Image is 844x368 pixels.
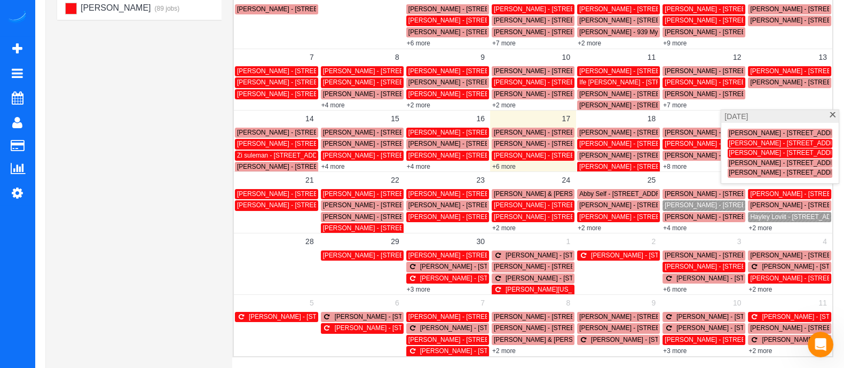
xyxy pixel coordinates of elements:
a: 16 [471,111,490,127]
a: 24 [556,172,575,188]
span: [PERSON_NAME] - [STREET_ADDRESS][PERSON_NAME] [237,163,410,170]
span: [PERSON_NAME] - [STREET_ADDRESS][PERSON_NAME][PERSON_NAME] [579,17,804,24]
a: 2 [646,233,661,249]
span: [PERSON_NAME] - [STREET_ADDRESS][PERSON_NAME] [665,336,838,343]
span: [PERSON_NAME] - [STREET_ADDRESS] [494,67,614,75]
span: [PERSON_NAME] - [STREET_ADDRESS] [420,275,541,282]
a: +2 more [748,286,772,293]
span: [PERSON_NAME] - [STREET_ADDRESS][PERSON_NAME] [408,201,581,209]
span: Abby Self - [STREET_ADDRESS] [579,190,675,198]
a: +2 more [748,347,772,355]
span: [PERSON_NAME] - [STREET_ADDRESS] [579,67,700,75]
span: [PERSON_NAME] - [STREET_ADDRESS][PERSON_NAME] [335,324,508,332]
span: [PERSON_NAME] - [STREET_ADDRESS] [665,152,785,159]
span: [PERSON_NAME] - [STREET_ADDRESS][PERSON_NAME] [665,5,838,13]
a: +2 more [578,40,601,47]
span: [PERSON_NAME] - [STREET_ADDRESS][PERSON_NAME] [237,129,410,136]
span: [PERSON_NAME] - [STREET_ADDRESS] [408,90,529,98]
span: [PERSON_NAME] - [STREET_ADDRESS][PERSON_NAME] [323,201,496,209]
a: 7 [304,49,319,65]
a: +6 more [407,40,430,47]
span: [PERSON_NAME] - [STREET_ADDRESS] Se, Marietta, GA 30067 [494,90,682,98]
span: [PERSON_NAME] - [STREET_ADDRESS] [237,190,358,198]
a: +4 more [407,163,430,170]
a: 10 [556,49,575,65]
iframe: Intercom live chat [808,332,833,357]
span: [PERSON_NAME] - [STREET_ADDRESS][PERSON_NAME] [665,252,838,259]
span: [PERSON_NAME] - [STREET_ADDRESS][PERSON_NAME] [665,79,838,86]
a: +8 more [663,163,687,170]
a: 22 [385,172,405,188]
span: [PERSON_NAME] - [STREET_ADDRESS] [579,201,700,209]
span: [PERSON_NAME] - [STREET_ADDRESS][PERSON_NAME] [494,5,667,13]
span: [PERSON_NAME] - [STREET_ADDRESS][PERSON_NAME][PERSON_NAME] [323,79,548,86]
span: [PERSON_NAME] - [STREET_ADDRESS] [665,67,785,75]
span: [PERSON_NAME] & [PERSON_NAME] - [STREET_ADDRESS] [494,336,674,343]
a: 9 [475,49,490,65]
span: [PERSON_NAME] - [STREET_ADDRESS] [494,201,614,209]
span: [PERSON_NAME] - [STREET_ADDRESS] [408,67,529,75]
small: (89 jobs) [153,5,179,12]
span: [PERSON_NAME] - [STREET_ADDRESS], [GEOGRAPHIC_DATA], [GEOGRAPHIC_DATA] 30078 [323,67,602,75]
span: [PERSON_NAME] - [STREET_ADDRESS] [408,140,529,147]
span: [PERSON_NAME] - [STREET_ADDRESS] [676,324,797,332]
a: 28 [300,233,319,249]
span: [PERSON_NAME] - [STREET_ADDRESS] [335,313,455,320]
span: [PERSON_NAME] - [STREET_ADDRESS] [665,129,785,136]
a: +3 more [407,286,430,293]
img: Automaid Logo [6,11,28,26]
span: [PERSON_NAME] - [STREET_ADDRESS] [408,129,529,136]
span: Zi suleman - [STREET_ADDRESS][PERSON_NAME][PERSON_NAME] [237,152,441,159]
a: 1 [561,233,575,249]
a: 8 [390,49,405,65]
a: 8 [561,295,575,311]
span: [PERSON_NAME] - [STREET_ADDRESS][PERSON_NAME] [506,275,679,282]
span: [PERSON_NAME] - [STREET_ADDRESS][PERSON_NAME] [408,28,581,36]
span: [PERSON_NAME] - [STREET_ADDRESS][PERSON_NAME] [420,263,593,270]
span: [PERSON_NAME] - [STREET_ADDRESS][PERSON_NAME] [323,129,496,136]
span: [PERSON_NAME] - [STREET_ADDRESS][PERSON_NAME] [579,101,752,109]
span: [PERSON_NAME] [79,3,151,12]
a: 9 [646,295,661,311]
span: [PERSON_NAME] - [STREET_ADDRESS][PERSON_NAME] [579,324,752,332]
span: [PERSON_NAME] - [STREET_ADDRESS] [420,347,541,355]
span: [PERSON_NAME] - [STREET_ADDRESS][PERSON_NAME] [665,140,838,147]
a: +6 more [492,163,516,170]
a: +2 more [578,224,601,232]
span: [PERSON_NAME] - [STREET_ADDRESS] [494,28,614,36]
a: +6 more [663,286,687,293]
span: [PERSON_NAME] - [STREET_ADDRESS][PERSON_NAME] [323,152,496,159]
a: +4 more [663,224,687,232]
span: [PERSON_NAME] - [STREET_ADDRESS] [665,190,785,198]
span: [PERSON_NAME] - [STREET_ADDRESS] [665,263,785,270]
span: [DATE] [724,111,748,122]
a: +2 more [407,101,430,109]
a: 11 [642,49,661,65]
span: [PERSON_NAME] - [STREET_ADDRESS][PERSON_NAME][PERSON_NAME] [323,190,548,198]
span: [PERSON_NAME] - [STREET_ADDRESS][PERSON_NAME] [408,190,581,198]
span: [PERSON_NAME] - [STREET_ADDRESS][PERSON_NAME] [408,79,581,86]
span: [PERSON_NAME] - [STREET_ADDRESS] [579,140,700,147]
span: [PERSON_NAME] - [STREET_ADDRESS] [579,163,700,170]
span: [PERSON_NAME] - [STREET_ADDRESS] [665,17,785,24]
a: 7 [475,295,490,311]
span: [PERSON_NAME] - [STREET_ADDRESS] [323,140,444,147]
span: [PERSON_NAME] - [STREET_ADDRESS][PERSON_NAME] [420,324,593,332]
span: [PERSON_NAME] - [STREET_ADDRESS] [237,67,358,75]
span: [PERSON_NAME] - [STREET_ADDRESS] [676,275,797,282]
span: [PERSON_NAME] - [STREET_ADDRESS] [579,5,700,13]
span: [PERSON_NAME] - [STREET_ADDRESS] [591,336,712,343]
a: 29 [385,233,405,249]
a: +4 more [321,163,345,170]
a: 18 [642,111,661,127]
span: [PERSON_NAME] - [STREET_ADDRESS] [494,140,614,147]
a: +3 more [663,347,687,355]
span: [PERSON_NAME] - [STREET_ADDRESS] [665,90,785,98]
span: [PERSON_NAME][US_STATE] - [STREET_ADDRESS] [506,286,661,293]
span: [PERSON_NAME] - [STREET_ADDRESS] [494,17,614,24]
a: 10 [728,295,747,311]
a: +7 more [492,40,516,47]
a: +9 more [663,40,687,47]
a: 6 [390,295,405,311]
span: [PERSON_NAME] - [STREET_ADDRESS] [408,336,529,343]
